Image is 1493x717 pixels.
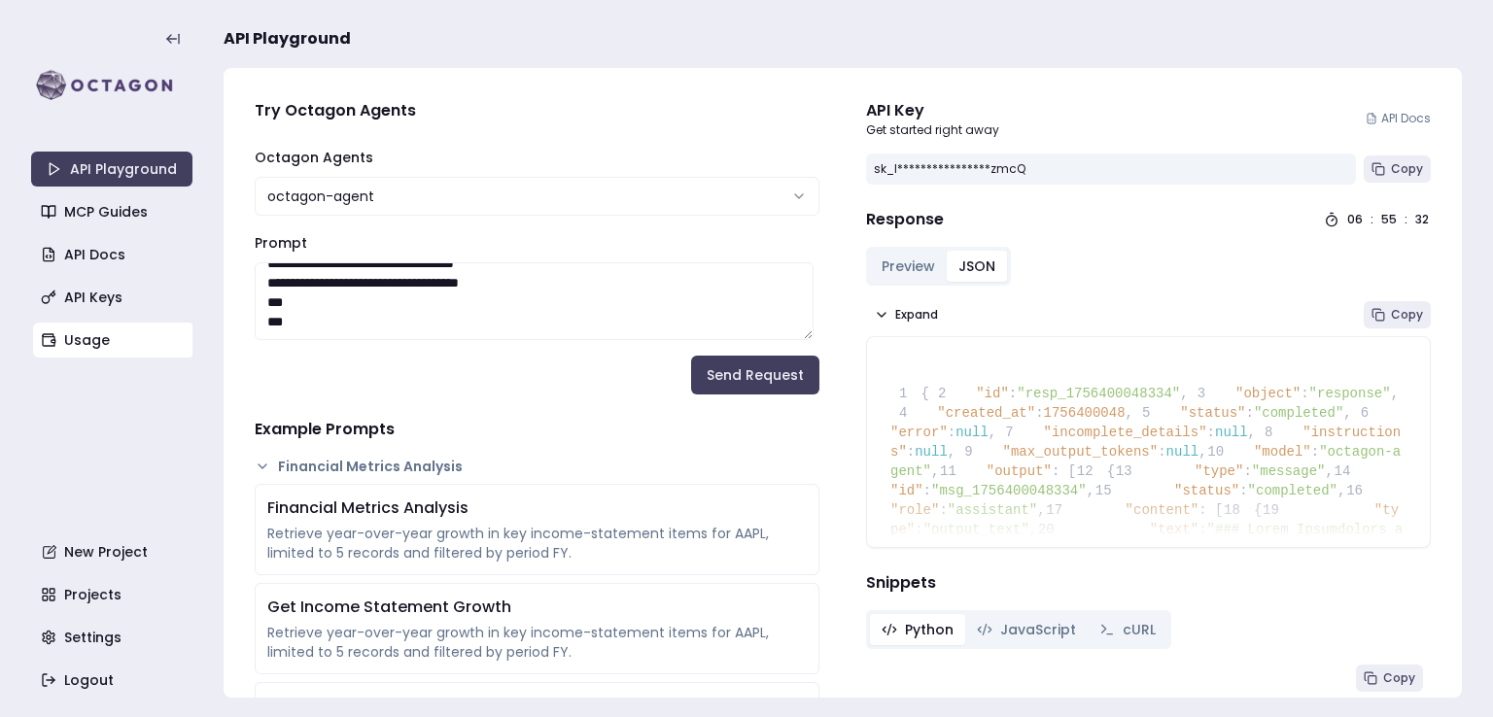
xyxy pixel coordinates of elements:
div: Retrieve year-over-year growth in key income-statement items for AAPL, limited to 5 records and f... [267,623,807,662]
span: { [921,386,929,401]
span: Copy [1391,161,1423,177]
span: Expand [895,307,938,323]
span: : [907,444,915,460]
span: "incomplete_details" [1044,425,1207,440]
span: { [1223,502,1262,518]
span: : [1243,463,1251,479]
span: , [1029,522,1037,537]
span: "message" [1252,463,1326,479]
span: 2 [929,384,960,403]
span: 4 [890,403,921,423]
span: 12 [1076,461,1107,481]
button: JSON [947,251,1007,282]
button: Preview [870,251,947,282]
span: Python [905,620,954,639]
img: logo-rect-yK7x_WSZ.svg [31,66,192,105]
span: : [ [1052,463,1076,479]
span: 20 [1037,520,1068,539]
span: null [955,425,989,440]
span: : [1207,425,1215,440]
span: 3 [1189,384,1220,403]
span: 16 [1345,481,1376,500]
span: cURL [1123,620,1156,639]
span: : [1311,444,1319,460]
span: , [1391,386,1399,401]
div: 06 [1347,212,1363,227]
span: 15 [1094,481,1126,500]
span: 1756400048 [1044,405,1126,421]
a: Projects [33,577,194,612]
div: Retrieve year-over-year growth in key income-statement items for AAPL, limited to 5 records and f... [267,524,807,563]
span: JavaScript [1000,620,1076,639]
span: , [931,463,939,479]
span: null [915,444,948,460]
h4: Try Octagon Agents [255,99,819,122]
span: 2 [1092,696,1123,716]
span: : [1009,386,1017,401]
label: Prompt [255,233,307,253]
span: "id" [890,483,923,498]
button: Copy [1364,155,1431,183]
div: 32 [1415,212,1431,227]
span: , [1337,483,1345,498]
span: : [1246,405,1254,421]
span: : [1239,483,1247,498]
label: Octagon Agents [255,148,373,167]
span: 18 [1223,500,1254,520]
span: "msg_1756400048334" [931,483,1087,498]
span: 6 [1352,403,1383,423]
span: : [1198,522,1206,537]
span: "object" [1235,386,1301,401]
span: : [948,425,955,440]
p: Get started right away [866,122,999,138]
a: API Keys [33,280,194,315]
a: Usage [33,323,194,358]
a: Logout [33,663,194,698]
span: 17 [1046,500,1077,520]
span: "status" [1174,483,1239,498]
span: , [1126,405,1133,421]
span: "text" [1150,522,1198,537]
span: 19 [1262,500,1293,520]
span: "created_at" [937,405,1035,421]
span: : [ [1198,502,1223,518]
button: Financial Metrics Analysis [255,457,819,476]
span: "output" [987,463,1052,479]
span: 1 [882,696,913,716]
span: Copy [1391,307,1423,323]
span: "max_output_tokens" [1003,444,1159,460]
span: , [1343,405,1351,421]
span: , [948,444,955,460]
span: { [1076,463,1115,479]
span: "id" [976,386,1009,401]
button: Send Request [691,356,819,394]
span: API Playground [224,27,351,51]
span: 14 [1334,461,1365,481]
span: , [1180,386,1188,401]
span: : [923,483,931,498]
span: "completed" [1248,483,1337,498]
span: , [1325,463,1333,479]
span: 1 [890,384,921,403]
span: "content" [1126,502,1199,518]
span: "status" [1180,405,1245,421]
div: Financial Metrics Analysis [267,496,807,520]
a: New Project [33,534,194,569]
span: , [989,425,996,440]
button: Copy [1364,301,1431,328]
a: API Docs [1366,111,1431,126]
button: Expand [866,301,946,328]
span: , [1248,425,1256,440]
span: "response" [1309,386,1391,401]
a: MCP Guides [33,194,194,229]
span: : [1035,405,1043,421]
span: : [1301,386,1308,401]
span: null [1215,425,1248,440]
span: , [1087,483,1094,498]
span: "output_text" [923,522,1029,537]
span: "error" [890,425,948,440]
span: : [915,522,922,537]
span: Copy [1383,670,1415,686]
span: "completed" [1254,405,1343,421]
a: API Docs [33,237,194,272]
